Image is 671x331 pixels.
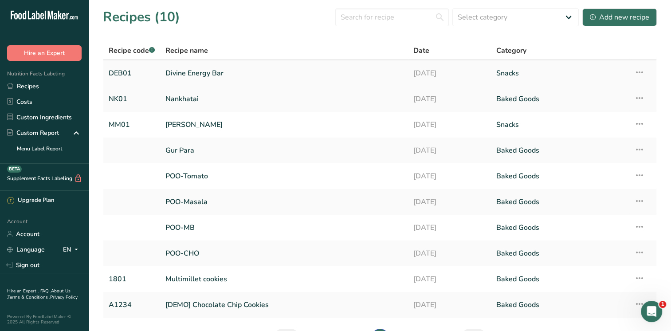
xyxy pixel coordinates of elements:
[109,115,155,134] a: MM01
[659,301,666,308] span: 1
[165,90,403,108] a: Nankhatai
[496,244,624,263] a: Baked Goods
[165,45,208,56] span: Recipe name
[496,218,624,237] a: Baked Goods
[413,167,486,185] a: [DATE]
[496,193,624,211] a: Baked Goods
[7,196,54,205] div: Upgrade Plan
[109,270,155,288] a: 1801
[413,193,486,211] a: [DATE]
[496,90,624,108] a: Baked Goods
[7,45,82,61] button: Hire an Expert
[413,45,429,56] span: Date
[7,165,22,173] div: BETA
[165,141,403,160] a: Gur Para
[496,141,624,160] a: Baked Goods
[63,244,82,255] div: EN
[165,64,403,83] a: Divine Energy Bar
[40,288,51,294] a: FAQ .
[413,218,486,237] a: [DATE]
[109,64,155,83] a: DEB01
[590,12,649,23] div: Add new recipe
[8,294,50,300] a: Terms & Conditions .
[7,242,45,257] a: Language
[165,296,403,314] a: [DEMO] Chocolate Chip Cookies
[7,288,71,300] a: About Us .
[165,115,403,134] a: [PERSON_NAME]
[496,167,624,185] a: Baked Goods
[496,296,624,314] a: Baked Goods
[109,296,155,314] a: A1234
[496,64,624,83] a: Snacks
[413,244,486,263] a: [DATE]
[165,270,403,288] a: Multimillet cookies
[335,8,449,26] input: Search for recipe
[7,314,82,325] div: Powered By FoodLabelMaker © 2025 All Rights Reserved
[7,288,39,294] a: Hire an Expert .
[165,218,403,237] a: POO-MB
[109,90,155,108] a: NK01
[50,294,78,300] a: Privacy Policy
[109,46,155,55] span: Recipe code
[413,296,486,314] a: [DATE]
[165,193,403,211] a: POO-Masala
[496,115,624,134] a: Snacks
[103,7,180,27] h1: Recipes (10)
[413,270,486,288] a: [DATE]
[413,115,486,134] a: [DATE]
[496,45,526,56] span: Category
[582,8,657,26] button: Add new recipe
[496,270,624,288] a: Baked Goods
[7,128,59,138] div: Custom Report
[413,141,486,160] a: [DATE]
[413,64,486,83] a: [DATE]
[165,167,403,185] a: POO-Tomato
[413,90,486,108] a: [DATE]
[165,244,403,263] a: POO-CHO
[641,301,662,322] iframe: Intercom live chat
